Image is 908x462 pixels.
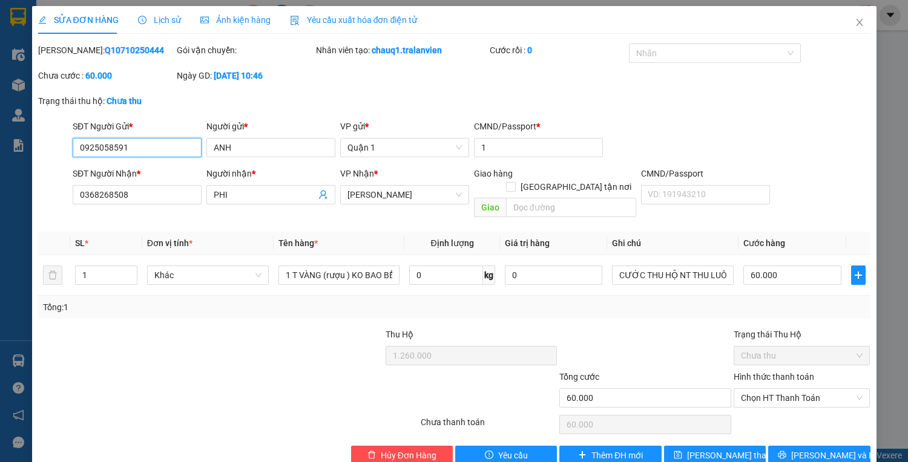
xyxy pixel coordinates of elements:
span: Giá trị hàng [505,238,550,248]
div: Người gửi [206,120,335,133]
li: (c) 2017 [102,57,166,73]
img: icon [290,16,300,25]
b: [DOMAIN_NAME] [102,46,166,56]
span: Yêu cầu xuất hóa đơn điện tử [290,15,418,25]
div: Tổng: 1 [43,301,352,314]
span: Chưa thu [741,346,863,365]
span: Đơn vị tính [147,238,192,248]
span: Lịch sử [138,15,181,25]
input: VD: Bàn, Ghế [278,265,400,285]
span: [GEOGRAPHIC_DATA] tận nơi [516,180,636,194]
div: CMND/Passport [641,167,770,180]
span: Lê Hồng Phong [347,186,462,204]
div: Trạng thái thu hộ: [38,94,209,108]
div: Chưa cước : [38,69,175,82]
span: printer [778,451,786,460]
span: Tổng cước [559,372,599,382]
span: Giao [474,198,506,217]
span: Định lượng [431,238,474,248]
span: clock-circle [138,16,146,24]
span: delete [367,451,376,460]
img: logo.jpg [131,15,160,44]
span: plus [852,270,865,280]
div: Người nhận [206,167,335,180]
span: save [674,451,682,460]
div: Ngày GD: [177,69,314,82]
span: edit [38,16,47,24]
span: SỬA ĐƠN HÀNG [38,15,119,25]
div: Trạng thái Thu Hộ [734,328,870,341]
span: user-add [318,190,328,200]
input: Dọc đường [506,198,636,217]
span: plus [578,451,587,460]
span: Giao hàng [474,169,513,178]
span: Cước hàng [743,238,785,248]
span: close [855,18,864,27]
div: Gói vận chuyển: [177,44,314,57]
div: SĐT Người Gửi [73,120,202,133]
span: Yêu cầu [498,449,528,462]
span: Chọn HT Thanh Toán [741,389,863,407]
span: [PERSON_NAME] và In [791,449,876,462]
b: 0 [527,45,532,55]
span: Tên hàng [278,238,318,248]
span: SL [75,238,85,248]
th: Ghi chú [607,232,739,255]
div: SĐT Người Nhận [73,167,202,180]
input: Ghi Chú [612,265,734,285]
div: VP gửi [340,120,469,133]
span: Khác [154,266,262,284]
span: picture [200,16,209,24]
b: Chưa thu [107,96,142,106]
label: Hình thức thanh toán [734,372,814,382]
button: delete [43,265,62,285]
span: Quận 1 [347,138,462,157]
span: [PERSON_NAME] thay đổi [687,449,784,462]
span: Hủy Đơn Hàng [381,449,436,462]
b: Trà Lan Viên - Gửi khách hàng [74,18,120,137]
div: [PERSON_NAME]: [38,44,175,57]
span: exclamation-circle [485,451,493,460]
b: Trà Lan Viên [15,78,44,135]
span: Thêm ĐH mới [591,449,643,462]
span: Ảnh kiện hàng [200,15,271,25]
span: VP Nhận [340,169,374,178]
div: Nhân viên tạo: [316,44,487,57]
div: Chưa thanh toán [419,415,559,437]
span: Thu Hộ [386,330,413,339]
b: chauq1.tralanvien [372,45,442,55]
span: kg [483,265,495,285]
b: [DATE] 10:46 [214,71,263,80]
button: Close [843,6,877,40]
b: Q10710250444 [105,45,164,55]
div: CMND/Passport [474,120,603,133]
b: 60.000 [85,71,112,80]
button: plus [851,265,866,285]
div: Cước rồi : [490,44,627,57]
